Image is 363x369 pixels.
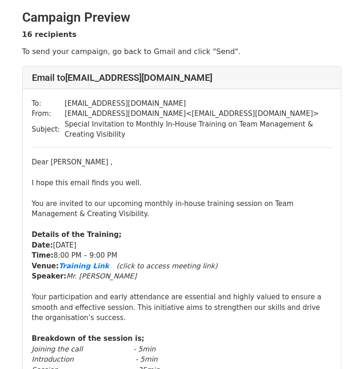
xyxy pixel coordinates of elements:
[32,240,332,251] li: [DATE]
[66,272,136,280] i: Mr. [PERSON_NAME]
[32,334,145,343] b: Breakdown of the session is;
[32,262,59,270] b: Venue:
[32,272,67,280] span: Speaker:
[32,98,65,109] td: To:
[32,240,332,334] div: Your participation and early attendance are essential and highly valued to ensure a smooth and ef...
[22,30,77,39] strong: 16 recipients
[22,10,341,25] h2: Campaign Preview
[65,98,332,109] td: [EMAIL_ADDRESS][DOMAIN_NAME]
[65,119,332,140] td: Special Invitation to Monthly In-House Training on Team Management & Creating Visibility
[59,262,109,270] a: Training Link
[32,230,122,239] strong: Details of the Training;
[32,251,54,260] span: Time:
[22,47,341,56] p: To send your campaign, go back to Gmail and click "Send".
[32,119,65,140] td: Subject:
[65,109,332,119] td: [EMAIL_ADDRESS][DOMAIN_NAME] < [EMAIL_ADDRESS][DOMAIN_NAME] >
[32,188,332,219] div: You are invited to our upcoming monthly in-house training session on Team Management & Creating V...
[32,72,332,83] h4: Email to [EMAIL_ADDRESS][DOMAIN_NAME]
[32,109,65,119] td: From:
[32,241,53,249] b: Date:
[32,250,332,261] li: 8:00 PM – 9:00 PM
[117,262,218,270] i: (click to access meeting link)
